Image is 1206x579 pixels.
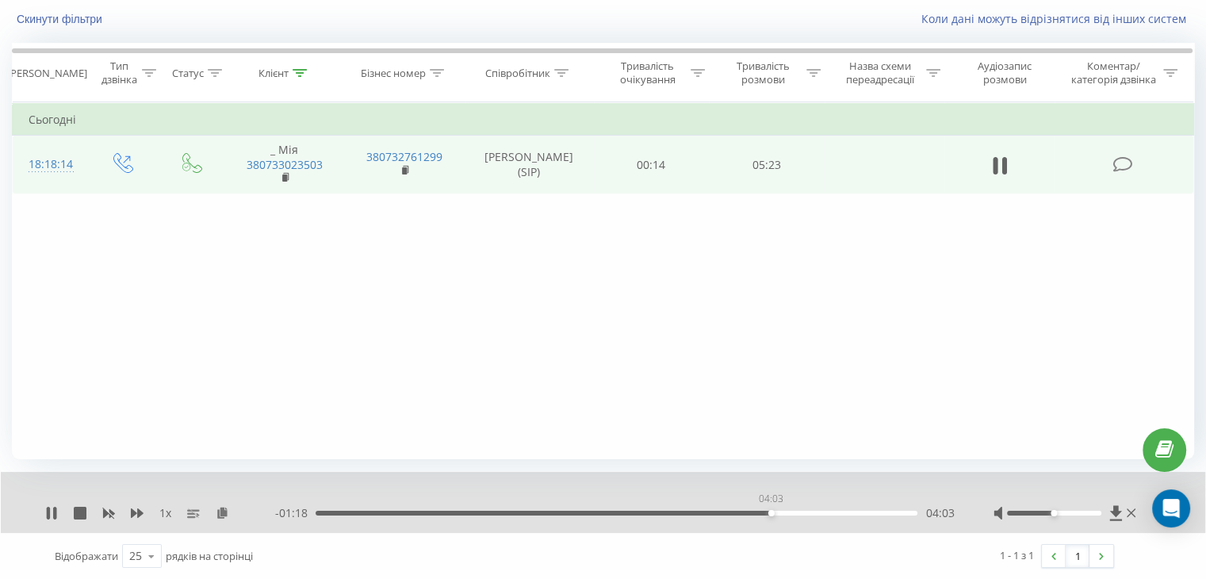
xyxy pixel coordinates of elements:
span: 04:03 [925,505,954,521]
div: [PERSON_NAME] [7,67,87,80]
a: 380733023503 [247,157,323,172]
div: 1 - 1 з 1 [1000,547,1034,563]
div: Accessibility label [768,510,775,516]
div: Аудіозапис розмови [959,59,1051,86]
div: Accessibility label [1051,510,1057,516]
td: 05:23 [709,136,824,194]
span: - 01:18 [275,505,316,521]
div: Тривалість розмови [723,59,802,86]
a: 1 [1066,545,1089,567]
div: Коментар/категорія дзвінка [1066,59,1159,86]
div: 18:18:14 [29,149,71,180]
div: Співробітник [485,67,550,80]
span: рядків на сторінці [166,549,253,563]
div: Назва схеми переадресації [839,59,922,86]
button: Скинути фільтри [12,12,110,26]
div: Тип дзвінка [100,59,137,86]
td: Сьогодні [13,104,1194,136]
div: Бізнес номер [361,67,426,80]
div: Open Intercom Messenger [1152,489,1190,527]
a: 380732761299 [366,149,442,164]
div: Клієнт [258,67,289,80]
div: Статус [172,67,204,80]
td: _ Мія [224,136,344,194]
td: [PERSON_NAME] (SIP) [465,136,594,194]
div: Тривалість очікування [608,59,687,86]
div: 25 [129,548,142,564]
a: Коли дані можуть відрізнятися вiд інших систем [921,11,1194,26]
td: 00:14 [594,136,709,194]
span: 1 x [159,505,171,521]
div: 04:03 [756,488,787,510]
span: Відображати [55,549,118,563]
